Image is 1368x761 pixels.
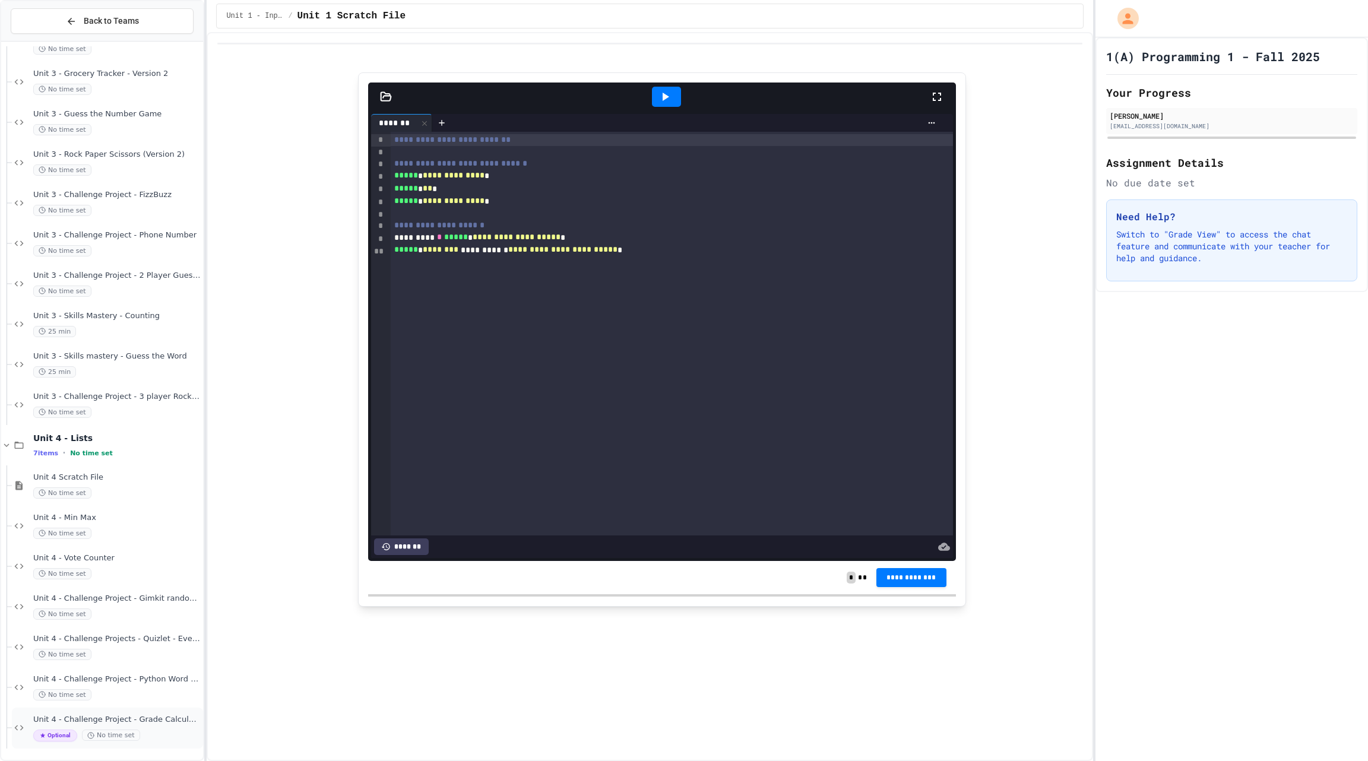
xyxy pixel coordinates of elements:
span: Unit 3 - Rock Paper Scissors (Version 2) [33,150,201,160]
h1: 1(A) Programming 1 - Fall 2025 [1106,48,1320,65]
span: Unit 1 - Inputs and Numbers [226,11,283,21]
span: Unit 4 - Challenge Project - Gimkit random name generator [33,594,201,604]
span: Unit 3 - Challenge Project - 2 Player Guess the Number [33,271,201,281]
span: Unit 4 - Challenge Projects - Quizlet - Even groups [33,634,201,644]
span: No time set [33,124,91,135]
span: Unit 4 - Lists [33,433,201,443]
span: 7 items [33,449,58,457]
span: No time set [33,407,91,418]
span: No time set [33,286,91,297]
span: No time set [82,730,140,741]
span: No time set [33,568,91,579]
div: [EMAIL_ADDRESS][DOMAIN_NAME] [1110,122,1354,131]
span: Back to Teams [84,15,139,27]
span: 25 min [33,366,76,378]
span: No time set [33,487,91,499]
span: No time set [33,43,91,55]
span: Unit 3 - Skills Mastery - Counting [33,311,201,321]
span: Unit 3 - Challenge Project - FizzBuzz [33,190,201,200]
div: No due date set [1106,176,1357,190]
span: Unit 3 - Skills mastery - Guess the Word [33,351,201,362]
span: No time set [33,84,91,95]
h2: Your Progress [1106,84,1357,101]
span: No time set [33,649,91,660]
span: Unit 3 - Grocery Tracker - Version 2 [33,69,201,79]
p: Switch to "Grade View" to access the chat feature and communicate with your teacher for help and ... [1116,229,1347,264]
span: No time set [70,449,113,457]
div: My Account [1105,5,1142,32]
span: • [63,448,65,458]
span: No time set [33,528,91,539]
span: Unit 1 Scratch File [297,9,406,23]
span: Unit 4 - Vote Counter [33,553,201,563]
button: Back to Teams [11,8,194,34]
span: Unit 3 - Challenge Project - Phone Number [33,230,201,240]
h2: Assignment Details [1106,154,1357,171]
span: 25 min [33,326,76,337]
span: Unit 3 - Challenge Project - 3 player Rock Paper Scissors [33,392,201,402]
span: No time set [33,608,91,620]
span: / [288,11,292,21]
h3: Need Help? [1116,210,1347,224]
span: Unit 4 - Challenge Project - Grade Calculator [33,715,201,725]
span: No time set [33,205,91,216]
span: No time set [33,689,91,700]
span: Unit 4 - Min Max [33,513,201,523]
span: No time set [33,164,91,176]
span: Optional [33,730,77,741]
span: Unit 4 Scratch File [33,473,201,483]
span: Unit 4 - Challenge Project - Python Word Counter [33,674,201,684]
span: No time set [33,245,91,256]
span: Unit 3 - Guess the Number Game [33,109,201,119]
div: [PERSON_NAME] [1110,110,1354,121]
